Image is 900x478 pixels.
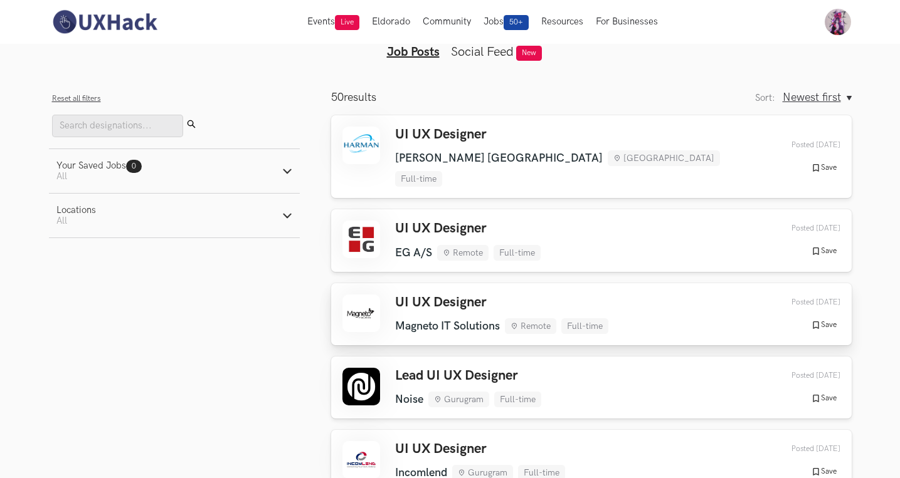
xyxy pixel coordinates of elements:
li: Full-time [494,245,541,261]
span: All [56,216,67,226]
li: Remote [505,318,556,334]
a: UI UX Designer Magneto IT Solutions Remote Full-time Posted [DATE] Save [331,283,852,345]
li: [PERSON_NAME] [GEOGRAPHIC_DATA] [395,152,603,165]
a: Lead UI UX Designer Noise Gurugram Full-time Posted [DATE] Save [331,356,852,418]
div: 03rd Aug [762,371,840,380]
img: Your profile pic [825,9,851,35]
a: Social Feed [451,44,514,60]
button: Your Saved Jobs0 All [49,149,300,193]
span: New [516,46,542,61]
input: Search [52,115,183,137]
span: All [56,171,67,182]
h3: UI UX Designer [395,221,541,237]
li: Remote [437,245,489,261]
img: UXHack-logo.png [49,9,161,35]
button: Newest first, Sort: [783,91,852,104]
span: Newest first [783,91,841,104]
li: Magneto IT Solutions [395,320,500,333]
li: [GEOGRAPHIC_DATA] [608,150,720,166]
div: 03rd Aug [762,298,840,307]
div: 06th Aug [762,140,840,150]
li: EG A/S [395,246,432,259]
button: Save [807,320,840,331]
li: Noise [395,393,423,406]
a: UI UX Designer [PERSON_NAME] [GEOGRAPHIC_DATA] [GEOGRAPHIC_DATA] Full-time Posted [DATE] Save [331,115,852,198]
span: 0 [132,162,136,171]
a: UI UX Designer EG A/S Remote Full-time Posted [DATE] Save [331,209,852,271]
h3: UI UX Designer [395,127,762,143]
button: LocationsAll [49,194,300,237]
button: Save [807,466,840,477]
h3: UI UX Designer [395,294,608,311]
a: Job Posts [387,44,440,60]
div: Locations [56,205,96,216]
button: Save [807,162,840,174]
label: Sort: [755,93,775,103]
div: Your Saved Jobs [56,160,142,171]
button: Save [807,393,840,404]
p: results [331,91,376,104]
span: 50 [331,91,344,104]
h3: Lead UI UX Designer [395,368,541,384]
button: Reset all filters [52,94,101,103]
div: 04th Aug [762,224,840,233]
li: Full-time [395,171,442,187]
li: Gurugram [428,392,489,407]
div: 01st Aug [762,444,840,454]
li: Full-time [561,318,608,334]
li: Full-time [494,392,541,407]
button: Save [807,246,840,257]
h3: UI UX Designer [395,441,565,457]
span: 50+ [504,15,529,30]
span: Live [335,15,359,30]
